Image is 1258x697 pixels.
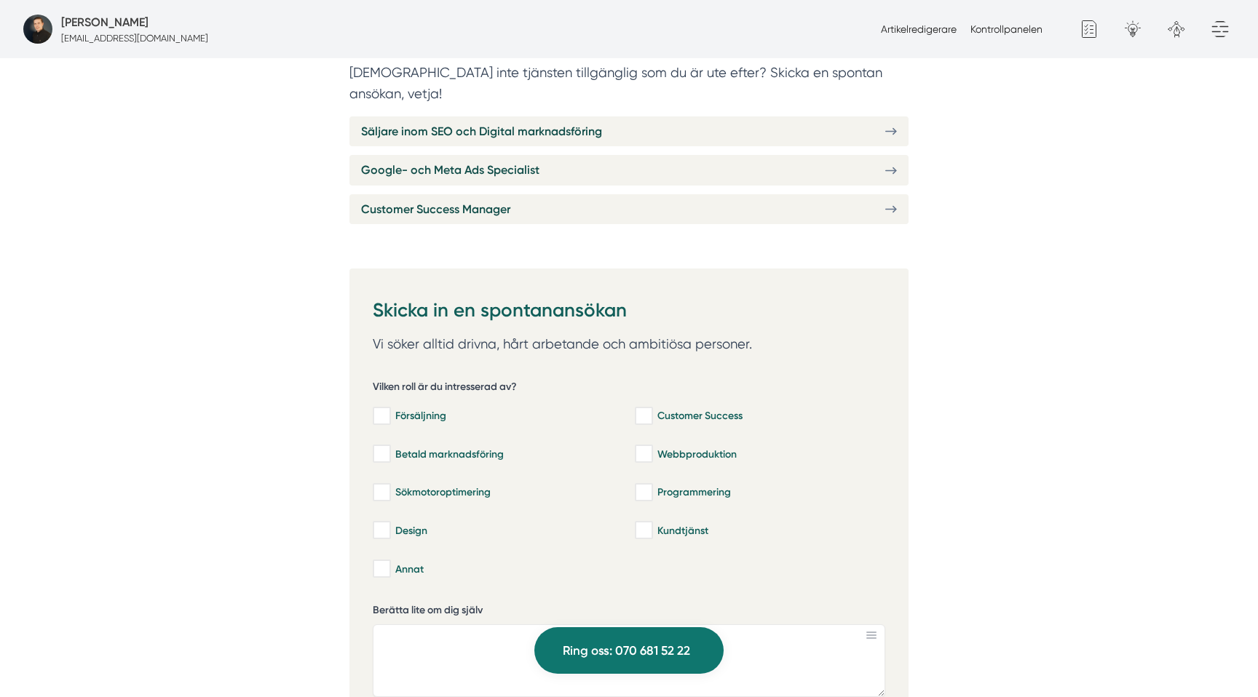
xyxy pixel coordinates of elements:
a: Ring oss: 070 681 52 22 [534,627,724,674]
input: Annat [373,562,389,576]
span: Customer Success Manager [361,200,510,218]
a: Google- och Meta Ads Specialist [349,155,909,185]
p: [EMAIL_ADDRESS][DOMAIN_NAME] [61,31,208,45]
a: Artikelredigerare [881,23,957,35]
span: Ring oss: 070 681 52 22 [563,641,690,661]
h3: Skicka in en spontanansökan [373,292,885,332]
a: Customer Success Manager [349,194,909,224]
span: Google- och Meta Ads Specialist [361,161,539,179]
input: Programmering [635,485,652,500]
a: Säljare inom SEO och Digital marknadsföring [349,116,909,146]
img: foretagsbild-pa-smartproduktion-ett-foretag-i-dalarnas-lan-2023.jpg [23,15,52,44]
p: [DEMOGRAPHIC_DATA] inte tjänsten tillgänglig som du är ute efter? Skicka en spontan ansökan, vetja! [349,62,909,105]
h5: Super Administratör [61,13,149,31]
label: Berätta lite om dig själv [373,603,885,621]
input: Kundtjänst [635,523,652,538]
input: Design [373,523,389,538]
span: Säljare inom SEO och Digital marknadsföring [361,122,602,140]
input: Försäljning [373,409,389,423]
a: Kontrollpanelen [970,23,1043,35]
h5: Vilken roll är du intresserad av? [373,380,517,398]
input: Sökmotoroptimering [373,485,389,500]
input: Customer Success [635,409,652,423]
input: Betald marknadsföring [373,447,389,461]
input: Webbproduktion [635,447,652,461]
p: Vi söker alltid drivna, hårt arbetande och ambitiösa personer. [373,333,885,355]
